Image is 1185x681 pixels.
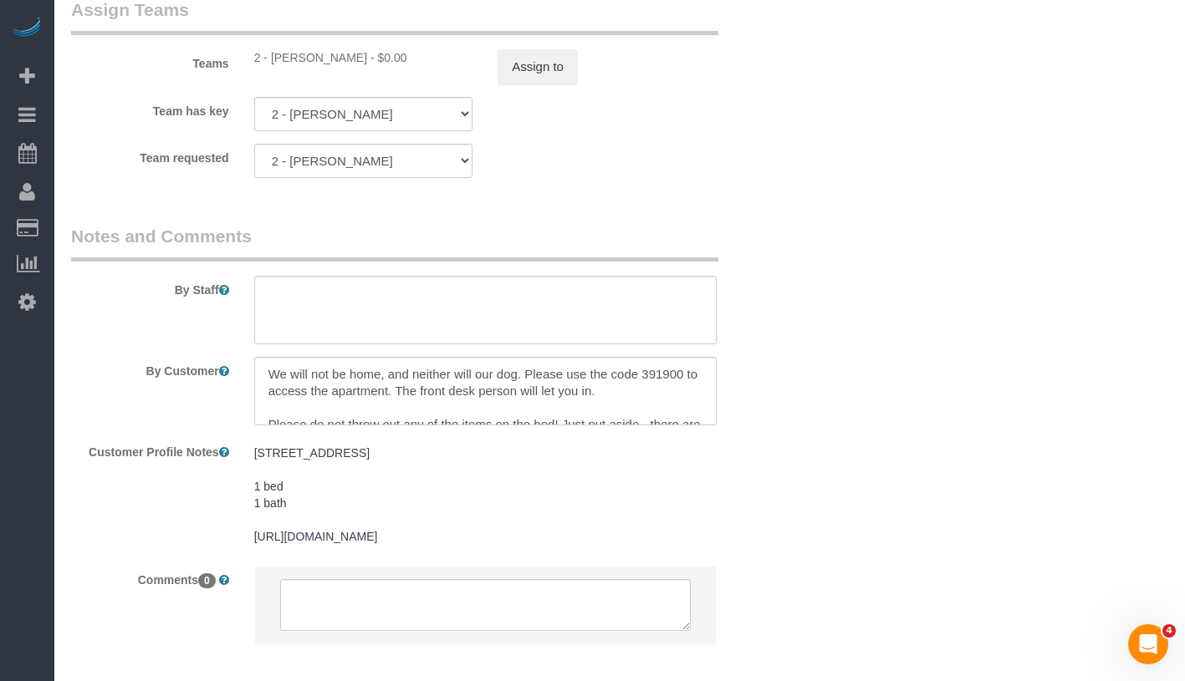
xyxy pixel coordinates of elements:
[59,566,242,588] label: Comments
[198,573,216,588] span: 0
[59,97,242,119] label: Team has key
[254,49,473,66] div: 0 hours x $17.00/hour
[254,445,717,545] pre: [STREET_ADDRESS] 1 bed 1 bath [URL][DOMAIN_NAME]
[59,438,242,460] label: Customer Profile Notes
[59,276,242,298] label: By Staff
[59,357,242,379] label: By Customer
[71,224,718,262] legend: Notes and Comments
[59,49,242,72] label: Teams
[498,49,578,84] button: Assign to
[1128,624,1168,664] iframe: Intercom live chat
[59,144,242,166] label: Team requested
[1162,624,1176,638] span: 4
[10,17,43,40] img: Automaid Logo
